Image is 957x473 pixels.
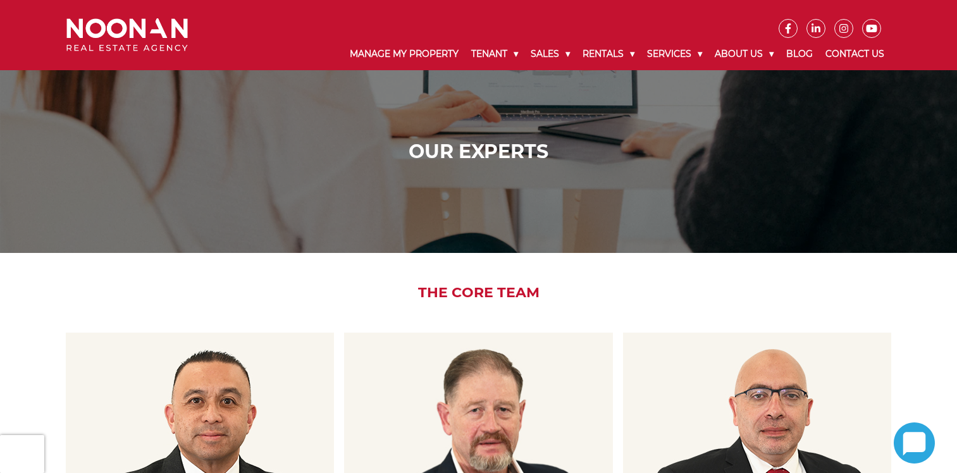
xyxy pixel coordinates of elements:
[708,38,780,70] a: About Us
[780,38,819,70] a: Blog
[66,18,188,52] img: Noonan Real Estate Agency
[576,38,641,70] a: Rentals
[465,38,524,70] a: Tenant
[70,140,887,163] h1: Our Experts
[641,38,708,70] a: Services
[343,38,465,70] a: Manage My Property
[57,285,900,301] h2: The Core Team
[819,38,891,70] a: Contact Us
[524,38,576,70] a: Sales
